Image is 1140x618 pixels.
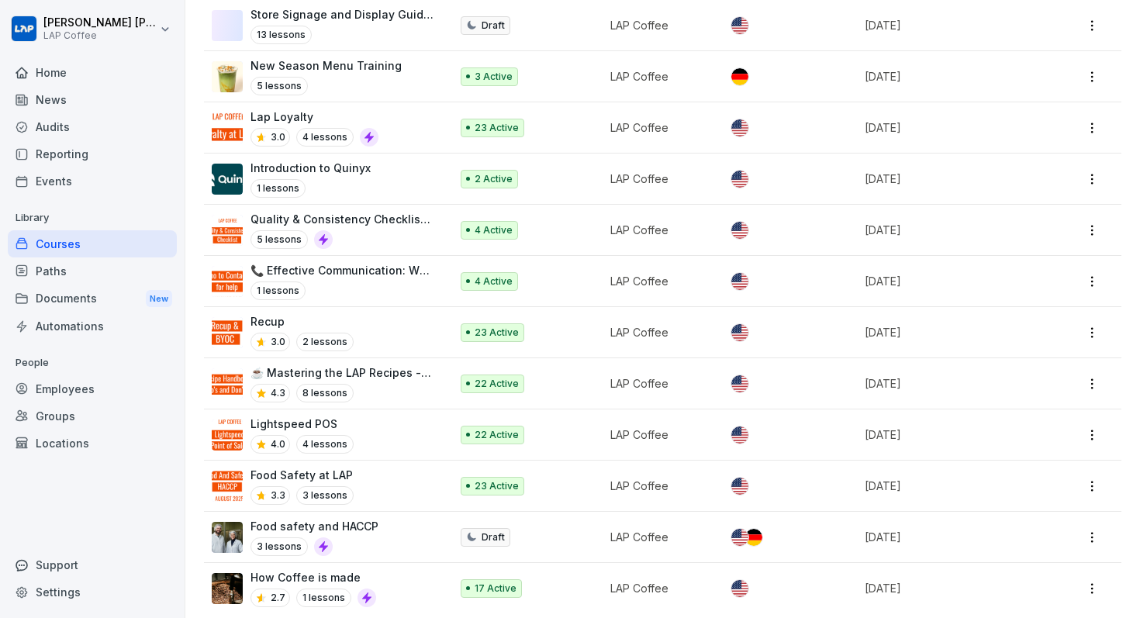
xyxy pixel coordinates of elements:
p: LAP Coffee [610,375,705,392]
p: 4.3 [271,386,285,400]
p: Library [8,205,177,230]
p: LAP Coffee [610,529,705,545]
p: 3.0 [271,130,285,144]
p: 8 lessons [296,384,354,402]
p: Food Safety at LAP [250,467,354,483]
p: Introduction to Quinyx [250,160,371,176]
p: [DATE] [865,171,1036,187]
p: [DATE] [865,17,1036,33]
p: 23 Active [475,326,519,340]
a: Groups [8,402,177,430]
p: LAP Coffee [610,580,705,596]
p: 22 Active [475,428,519,442]
p: Recup [250,313,354,330]
p: 3.3 [271,489,285,502]
p: 22 Active [475,377,519,391]
p: 📞 Effective Communication: Who to Contact for What [250,262,434,278]
a: Reporting [8,140,177,167]
p: 4 Active [475,274,513,288]
div: Documents [8,285,177,313]
img: de.svg [745,529,762,546]
p: [DATE] [865,375,1036,392]
div: Home [8,59,177,86]
p: 1 lessons [250,281,306,300]
img: us.svg [731,222,748,239]
p: 3 lessons [250,537,308,556]
p: [DATE] [865,222,1036,238]
p: [DATE] [865,68,1036,85]
p: Lightspeed POS [250,416,354,432]
img: mybhhgjp8lky8t0zqxkj1o55.png [212,368,243,399]
p: 1 lessons [296,589,351,607]
p: 4 Active [475,223,513,237]
img: us.svg [731,426,748,444]
a: Locations [8,430,177,457]
p: How Coffee is made [250,569,376,585]
p: LAP Coffee [610,426,705,443]
img: u50ha5qsz9j9lbpw4znzdcj5.png [212,317,243,348]
p: [DATE] [865,529,1036,545]
a: News [8,86,177,113]
a: DocumentsNew [8,285,177,313]
p: 23 Active [475,121,519,135]
a: Employees [8,375,177,402]
p: People [8,350,177,375]
img: us.svg [731,119,748,136]
p: [DATE] [865,580,1036,596]
img: ckdyadu5chsm5mkruzybz4ro.png [212,164,243,195]
img: us.svg [731,17,748,34]
p: 4.0 [271,437,285,451]
p: LAP Coffee [610,478,705,494]
p: Lap Loyalty [250,109,378,125]
img: us.svg [731,171,748,188]
p: [DATE] [865,273,1036,289]
p: 3 Active [475,70,513,84]
p: LAP Coffee [610,273,705,289]
img: j1d2w35kw1z0c1my45yjpq83.png [212,419,243,451]
p: ☕ Mastering the LAP Recipes - Recipe Handbook [250,364,434,381]
img: qrsn5oqfx1mz17aa8megk5xl.png [212,573,243,604]
p: 4 lessons [296,128,354,147]
p: 2 Active [475,172,513,186]
p: 13 lessons [250,26,312,44]
img: us.svg [731,273,748,290]
img: np8timnq3qj8z7jdjwtlli73.png [212,522,243,553]
a: Courses [8,230,177,257]
img: qpz5f7h4u24zni0s6wvcke94.png [212,61,243,92]
p: [DATE] [865,324,1036,340]
img: f50nzvx4ss32m6aoab4l0s5i.png [212,112,243,143]
p: LAP Coffee [610,171,705,187]
p: LAP Coffee [610,68,705,85]
p: 5 lessons [250,77,308,95]
img: us.svg [731,529,748,546]
p: New Season Menu Training [250,57,402,74]
p: [DATE] [865,119,1036,136]
a: Automations [8,312,177,340]
div: Support [8,551,177,578]
p: Food safety and HACCP [250,518,378,534]
a: Settings [8,578,177,606]
p: LAP Coffee [610,119,705,136]
p: LAP Coffee [610,17,705,33]
a: Paths [8,257,177,285]
p: Quality & Consistency Checklist Training [250,211,434,227]
a: Audits [8,113,177,140]
img: u6o1x6ymd5brm0ufhs24j8ux.png [212,215,243,246]
p: 4 lessons [296,435,354,454]
img: us.svg [731,375,748,392]
a: Events [8,167,177,195]
p: [PERSON_NAME] [PERSON_NAME] [43,16,157,29]
p: 1 lessons [250,179,306,198]
p: [DATE] [865,426,1036,443]
div: New [146,290,172,308]
p: Store Signage and Display Guidelines [250,6,434,22]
